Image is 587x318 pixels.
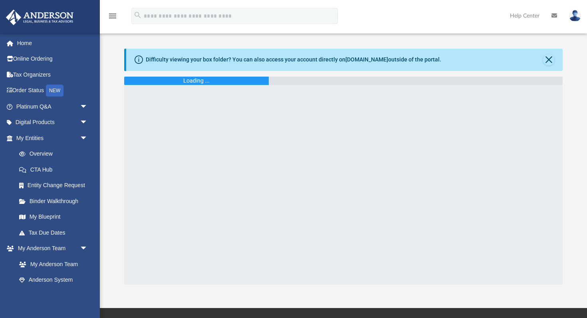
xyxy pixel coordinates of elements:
a: Client Referrals [11,288,96,304]
a: Order StatusNEW [6,83,100,99]
a: My Anderson Teamarrow_drop_down [6,241,96,257]
a: Binder Walkthrough [11,193,100,209]
div: NEW [46,85,63,97]
a: [DOMAIN_NAME] [345,56,388,63]
i: search [133,11,142,20]
a: CTA Hub [11,162,100,178]
a: Entity Change Request [11,178,100,194]
a: menu [108,15,117,21]
a: Home [6,35,100,51]
a: My Entitiesarrow_drop_down [6,130,100,146]
a: Anderson System [11,272,96,288]
img: Anderson Advisors Platinum Portal [4,10,76,25]
span: arrow_drop_down [80,115,96,131]
span: arrow_drop_down [80,99,96,115]
button: Close [543,54,554,65]
div: Loading ... [183,77,210,85]
i: menu [108,11,117,21]
a: Tax Due Dates [11,225,100,241]
a: My Anderson Team [11,256,92,272]
div: Difficulty viewing your box folder? You can also access your account directly on outside of the p... [146,55,441,64]
img: User Pic [569,10,581,22]
a: Overview [11,146,100,162]
a: My Blueprint [11,209,96,225]
span: arrow_drop_down [80,241,96,257]
a: Online Ordering [6,51,100,67]
a: Platinum Q&Aarrow_drop_down [6,99,100,115]
span: arrow_drop_down [80,130,96,146]
a: Tax Organizers [6,67,100,83]
a: Digital Productsarrow_drop_down [6,115,100,130]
